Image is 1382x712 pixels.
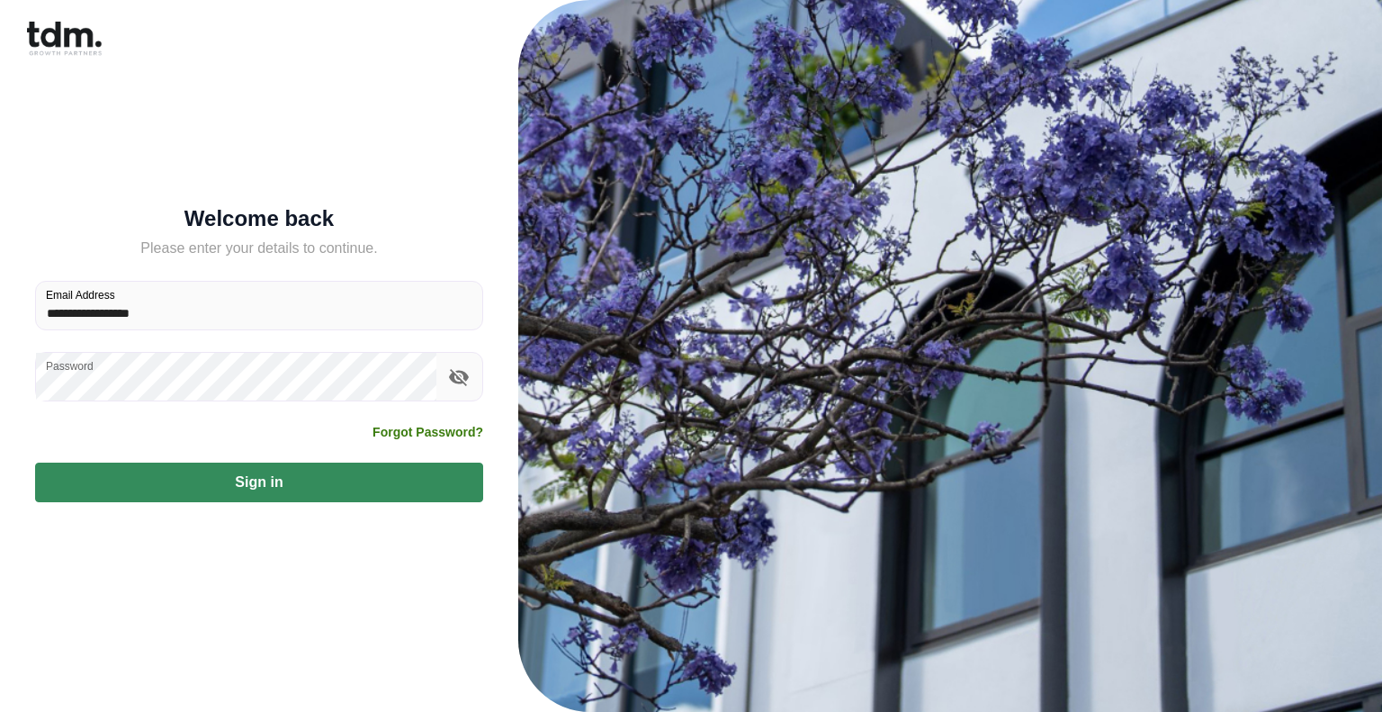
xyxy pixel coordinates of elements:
[46,358,94,374] label: Password
[46,287,115,302] label: Email Address
[35,463,483,502] button: Sign in
[35,210,483,228] h5: Welcome back
[444,362,474,392] button: toggle password visibility
[372,423,483,441] a: Forgot Password?
[35,238,483,259] h5: Please enter your details to continue.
